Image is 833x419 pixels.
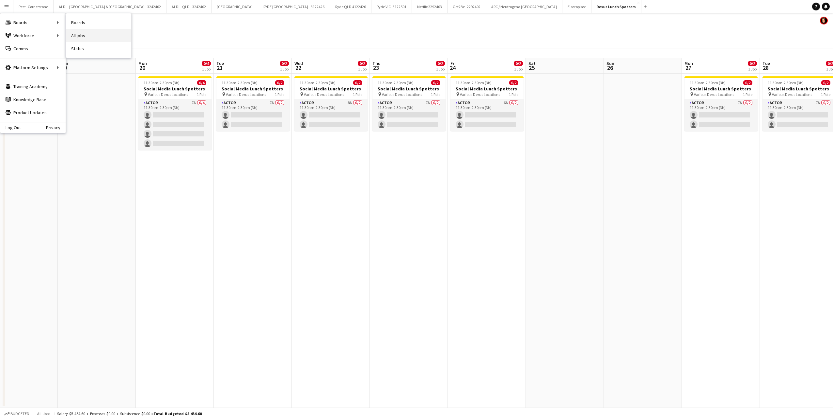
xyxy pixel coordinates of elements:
[0,125,21,130] a: Log Out
[294,60,303,66] span: Wed
[431,80,440,85] span: 0/2
[10,411,29,416] span: Budgeted
[0,61,66,74] div: Platform Settings
[605,64,614,71] span: 26
[66,16,131,29] a: Boards
[514,61,523,66] span: 0/2
[216,76,290,131] app-job-card: 11:30am-2:30pm (3h)0/2Social Media Lunch Spotters Various Dexus Locations1 RoleActor7A0/211:30am-...
[436,67,445,71] div: 1 Job
[684,99,758,131] app-card-role: Actor7A0/211:30am-2:30pm (3h)
[197,80,206,85] span: 0/4
[412,0,448,13] button: Netflix 2292403
[772,92,812,97] span: Various Dexus Locations
[138,76,212,150] app-job-card: 11:30am-2:30pm (3h)0/4Social Media Lunch Spotters Various Dexus Locations1 RoleActor7A0/411:30am-...
[226,92,266,97] span: Various Dexus Locations
[450,86,524,92] h3: Social Media Lunch Spotters
[275,80,284,85] span: 0/2
[353,92,362,97] span: 1 Role
[371,64,381,71] span: 23
[280,61,289,66] span: 0/2
[0,106,66,119] a: Product Updates
[591,0,641,13] button: Dexus Lunch Spotters
[768,80,804,85] span: 11:30am-2:30pm (3h)
[166,0,212,13] button: ALDI - QLD - 3242402
[148,92,188,97] span: Various Dexus Locations
[606,60,614,66] span: Sun
[212,0,258,13] button: [GEOGRAPHIC_DATA]
[372,76,446,131] app-job-card: 11:30am-2:30pm (3h)0/2Social Media Lunch Spotters Various Dexus Locations1 RoleActor7A0/211:30am-...
[450,99,524,131] app-card-role: Actor6A0/211:30am-2:30pm (3h)
[36,411,52,416] span: All jobs
[144,80,180,85] span: 11:30am-2:30pm (3h)
[762,64,770,71] span: 28
[197,92,206,97] span: 1 Role
[372,86,446,92] h3: Social Media Lunch Spotters
[743,80,752,85] span: 0/2
[0,42,66,55] a: Comms
[562,0,591,13] button: Elastoplast
[293,64,303,71] span: 22
[820,17,828,24] app-user-avatar: Samantha Sedman
[138,99,212,150] app-card-role: Actor7A0/411:30am-2:30pm (3h)
[821,80,830,85] span: 0/2
[153,411,202,416] span: Total Budgeted $5 454.60
[684,76,758,131] app-job-card: 11:30am-2:30pm (3h)0/2Social Media Lunch Spotters Various Dexus Locations1 RoleActor7A0/211:30am-...
[202,67,211,71] div: 1 Job
[216,60,224,66] span: Tue
[215,64,224,71] span: 21
[216,99,290,131] app-card-role: Actor7A0/211:30am-2:30pm (3h)
[371,0,412,13] button: Ryde VIC- 3122501
[378,80,414,85] span: 11:30am-2:30pm (3h)
[222,80,258,85] span: 11:30am-2:30pm (3h)
[46,125,66,130] a: Privacy
[450,60,456,66] span: Fri
[294,99,368,131] app-card-role: Actor8A0/211:30am-2:30pm (3h)
[456,80,492,85] span: 11:30am-2:30pm (3h)
[353,80,362,85] span: 0/2
[382,92,422,97] span: Various Dexus Locations
[300,80,336,85] span: 11:30am-2:30pm (3h)
[448,0,486,13] button: Got2Be- 2292402
[137,64,147,71] span: 20
[358,61,367,66] span: 0/2
[748,61,757,66] span: 0/2
[294,86,368,92] h3: Social Media Lunch Spotters
[372,60,381,66] span: Thu
[275,92,284,97] span: 1 Role
[54,0,166,13] button: ALDI - [GEOGRAPHIC_DATA] & [GEOGRAPHIC_DATA] - 3242402
[514,67,523,71] div: 1 Job
[684,86,758,92] h3: Social Media Lunch Spotters
[449,64,456,71] span: 24
[486,0,562,13] button: ARC / Neutrogena [GEOGRAPHIC_DATA]
[762,60,770,66] span: Tue
[509,80,518,85] span: 0/2
[372,99,446,131] app-card-role: Actor7A0/211:30am-2:30pm (3h)
[0,93,66,106] a: Knowledge Base
[527,64,536,71] span: 25
[684,60,693,66] span: Mon
[138,86,212,92] h3: Social Media Lunch Spotters
[202,61,211,66] span: 0/4
[748,67,757,71] div: 1 Job
[0,80,66,93] a: Training Academy
[460,92,500,97] span: Various Dexus Locations
[258,0,330,13] button: RYDE [GEOGRAPHIC_DATA] - 3122426
[13,0,54,13] button: Peet- Cornerstone
[0,29,66,42] div: Workforce
[821,92,830,97] span: 1 Role
[294,76,368,131] app-job-card: 11:30am-2:30pm (3h)0/2Social Media Lunch Spotters Various Dexus Locations1 RoleActor8A0/211:30am-...
[450,76,524,131] app-job-card: 11:30am-2:30pm (3h)0/2Social Media Lunch Spotters Various Dexus Locations1 RoleActor6A0/211:30am-...
[280,67,289,71] div: 1 Job
[431,92,440,97] span: 1 Role
[436,61,445,66] span: 0/2
[138,60,147,66] span: Mon
[66,29,131,42] a: All jobs
[0,16,66,29] div: Boards
[684,64,693,71] span: 27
